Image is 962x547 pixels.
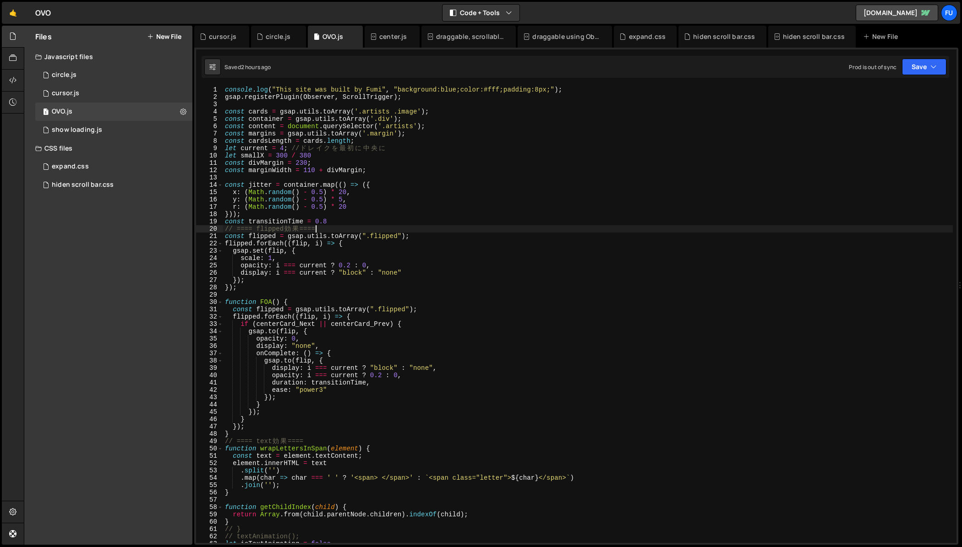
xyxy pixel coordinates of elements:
div: 10 [196,152,223,159]
button: Save [902,59,946,75]
div: OVO [35,7,51,18]
a: [DOMAIN_NAME] [856,5,938,21]
div: hiden scroll bar.css [783,32,845,41]
div: 60 [196,518,223,525]
div: 22 [196,240,223,247]
div: 61 [196,525,223,533]
div: expand.css [629,32,666,41]
div: 36 [196,342,223,350]
div: 17267/48011.js [35,121,192,139]
div: show loading.js [52,126,102,134]
div: 24 [196,255,223,262]
div: 50 [196,445,223,452]
a: 🤙 [2,2,24,24]
div: hiden scroll bar.css [693,32,755,41]
div: center.js [379,32,407,41]
div: 62 [196,533,223,540]
div: 30 [196,298,223,306]
div: CSS files [24,139,192,157]
div: 17267/47816.css [35,176,192,194]
div: 2 [196,93,223,101]
div: Javascript files [24,48,192,66]
div: OVO.js [52,108,72,116]
div: 12 [196,167,223,174]
div: 43 [196,394,223,401]
div: 23 [196,247,223,255]
div: draggable using Observer.css [532,32,601,41]
div: 19 [196,218,223,225]
div: 59 [196,511,223,518]
span: 1 [43,109,49,116]
div: 26 [196,269,223,276]
button: Code + Tools [443,5,519,21]
div: 20 [196,225,223,233]
div: circle.js [35,66,192,84]
div: 39 [196,364,223,372]
div: Saved [224,63,271,71]
div: 31 [196,306,223,313]
div: 58 [196,504,223,511]
div: 28 [196,284,223,291]
div: draggable, scrollable.js [436,32,505,41]
div: 40 [196,372,223,379]
div: 15 [196,189,223,196]
div: 7 [196,130,223,137]
div: 41 [196,379,223,386]
div: 35 [196,335,223,342]
div: 54 [196,474,223,482]
div: 9 [196,145,223,152]
div: 14 [196,181,223,189]
div: 45 [196,408,223,416]
div: 34 [196,328,223,335]
div: 3 [196,101,223,108]
div: 29 [196,291,223,298]
div: 52 [196,460,223,467]
div: 32 [196,313,223,320]
div: New File [863,32,902,41]
div: expand.css [35,157,192,176]
div: 17267/48012.js [35,84,192,103]
div: 6 [196,123,223,130]
div: 53 [196,467,223,474]
div: 38 [196,357,223,364]
div: 11 [196,159,223,167]
div: 13 [196,174,223,181]
div: 5 [196,115,223,123]
div: 48 [196,430,223,438]
button: New File [147,33,181,40]
div: 25 [196,262,223,269]
a: Fu [941,5,957,21]
h2: Files [35,32,52,42]
div: cursor.js [52,89,79,97]
div: 16 [196,196,223,203]
div: 33 [196,320,223,328]
div: 57 [196,496,223,504]
div: 1 [196,86,223,93]
div: 37 [196,350,223,357]
div: 17267/47848.js [35,103,192,121]
div: circle.js [52,71,77,79]
div: 4 [196,108,223,115]
div: 8 [196,137,223,145]
div: hiden scroll bar.css [52,181,114,189]
div: 47 [196,423,223,430]
div: Prod is out of sync [849,63,896,71]
div: 42 [196,386,223,394]
div: cursor.js [209,32,236,41]
div: 21 [196,233,223,240]
div: 17 [196,203,223,211]
div: 27 [196,276,223,284]
div: 2 hours ago [241,63,271,71]
div: expand.css [52,162,89,171]
div: 56 [196,489,223,496]
div: OVO.js [322,32,343,41]
div: 51 [196,452,223,460]
div: 46 [196,416,223,423]
div: 44 [196,401,223,408]
div: 18 [196,211,223,218]
div: circle.js [266,32,290,41]
div: 49 [196,438,223,445]
div: 55 [196,482,223,489]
